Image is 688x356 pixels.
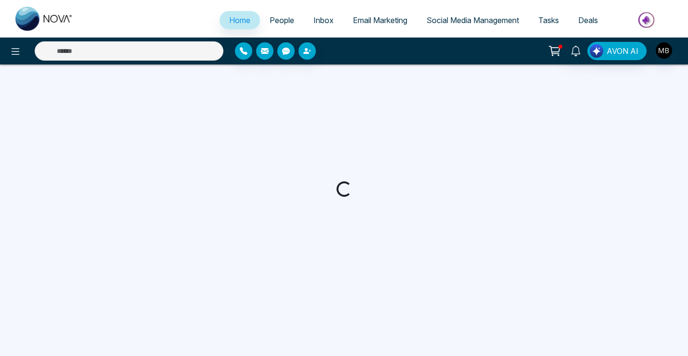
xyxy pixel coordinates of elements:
span: AVON AI [607,45,638,57]
span: Email Marketing [353,15,407,25]
a: Inbox [304,11,343,29]
span: Social Media Management [427,15,519,25]
a: Deals [569,11,608,29]
span: Deals [578,15,598,25]
a: Home [220,11,260,29]
a: Social Media Management [417,11,529,29]
img: Lead Flow [590,44,603,58]
span: Tasks [538,15,559,25]
span: Inbox [313,15,334,25]
a: Tasks [529,11,569,29]
span: Home [229,15,250,25]
a: People [260,11,304,29]
span: People [270,15,294,25]
a: Email Marketing [343,11,417,29]
img: Market-place.gif [612,9,682,31]
button: AVON AI [587,42,647,60]
img: Nova CRM Logo [15,7,73,31]
img: User Avatar [656,42,672,59]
